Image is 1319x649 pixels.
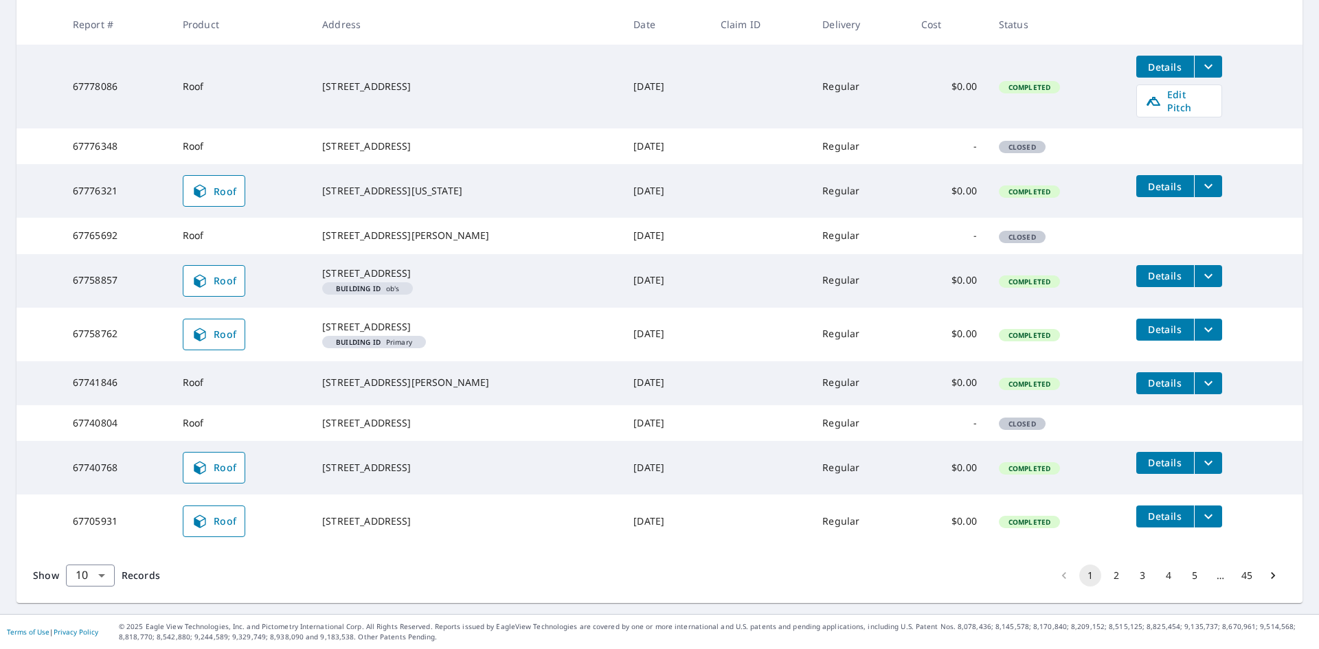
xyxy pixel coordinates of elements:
a: Edit Pitch [1136,84,1222,117]
td: [DATE] [622,405,710,441]
td: - [910,128,988,164]
div: [STREET_ADDRESS] [322,320,611,334]
span: Roof [192,459,237,476]
td: [DATE] [622,494,710,548]
button: Go to next page [1262,565,1284,587]
td: Regular [811,218,910,253]
a: Roof [183,505,246,537]
td: 67740804 [62,405,172,441]
td: - [910,405,988,441]
span: Completed [1000,330,1059,340]
div: [STREET_ADDRESS] [322,139,611,153]
td: 67776348 [62,128,172,164]
td: 67776321 [62,164,172,218]
div: 10 [66,556,115,595]
td: Roof [172,218,311,253]
th: Cost [910,4,988,45]
span: Details [1145,269,1186,282]
span: Closed [1000,419,1044,429]
span: Edit Pitch [1145,88,1213,114]
span: Records [122,569,160,582]
button: detailsBtn-67741846 [1136,372,1194,394]
a: Roof [183,175,246,207]
td: Roof [172,405,311,441]
td: [DATE] [622,308,710,361]
button: detailsBtn-67758762 [1136,319,1194,341]
button: page 1 [1079,565,1101,587]
button: filesDropdownBtn-67705931 [1194,505,1222,527]
span: Primary [328,339,420,345]
td: Regular [811,254,910,308]
div: … [1210,569,1232,582]
td: Roof [172,128,311,164]
td: Roof [172,45,311,128]
td: Roof [172,361,311,405]
td: [DATE] [622,218,710,253]
span: Closed [1000,142,1044,152]
button: filesDropdownBtn-67776321 [1194,175,1222,197]
td: [DATE] [622,361,710,405]
td: [DATE] [622,164,710,218]
button: detailsBtn-67778086 [1136,56,1194,78]
span: Roof [192,183,237,199]
span: Completed [1000,277,1059,286]
button: detailsBtn-67705931 [1136,505,1194,527]
span: Details [1145,376,1186,389]
td: Regular [811,361,910,405]
button: filesDropdownBtn-67758857 [1194,265,1222,287]
button: Go to page 45 [1236,565,1258,587]
div: [STREET_ADDRESS][PERSON_NAME] [322,376,611,389]
a: Roof [183,265,246,297]
td: [DATE] [622,45,710,128]
span: Roof [192,273,237,289]
div: [STREET_ADDRESS] [322,266,611,280]
span: Closed [1000,232,1044,242]
a: Roof [183,319,246,350]
td: 67765692 [62,218,172,253]
td: $0.00 [910,441,988,494]
td: - [910,218,988,253]
button: detailsBtn-67740768 [1136,452,1194,474]
th: Claim ID [710,4,811,45]
td: 67705931 [62,494,172,548]
td: Regular [811,164,910,218]
span: Completed [1000,379,1059,389]
span: Completed [1000,517,1059,527]
span: Details [1145,60,1186,73]
td: Regular [811,128,910,164]
td: [DATE] [622,254,710,308]
td: Regular [811,441,910,494]
td: Regular [811,45,910,128]
th: Address [311,4,622,45]
span: Show [33,569,59,582]
td: $0.00 [910,308,988,361]
td: $0.00 [910,254,988,308]
th: Date [622,4,710,45]
span: Roof [192,326,237,343]
td: 67778086 [62,45,172,128]
th: Report # [62,4,172,45]
div: [STREET_ADDRESS] [322,461,611,475]
td: 67758857 [62,254,172,308]
div: [STREET_ADDRESS] [322,80,611,93]
span: Completed [1000,82,1059,92]
span: Details [1145,180,1186,193]
nav: pagination navigation [1051,565,1286,587]
td: Regular [811,405,910,441]
div: [STREET_ADDRESS] [322,416,611,430]
td: 67740768 [62,441,172,494]
td: Regular [811,308,910,361]
div: [STREET_ADDRESS][US_STATE] [322,184,611,198]
p: | [7,628,98,636]
td: 67758762 [62,308,172,361]
button: filesDropdownBtn-67758762 [1194,319,1222,341]
button: detailsBtn-67758857 [1136,265,1194,287]
span: Details [1145,323,1186,336]
button: Go to page 3 [1131,565,1153,587]
button: filesDropdownBtn-67778086 [1194,56,1222,78]
td: [DATE] [622,441,710,494]
a: Terms of Use [7,627,49,637]
th: Status [988,4,1125,45]
em: Building ID [336,285,381,292]
div: Show 10 records [66,565,115,587]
